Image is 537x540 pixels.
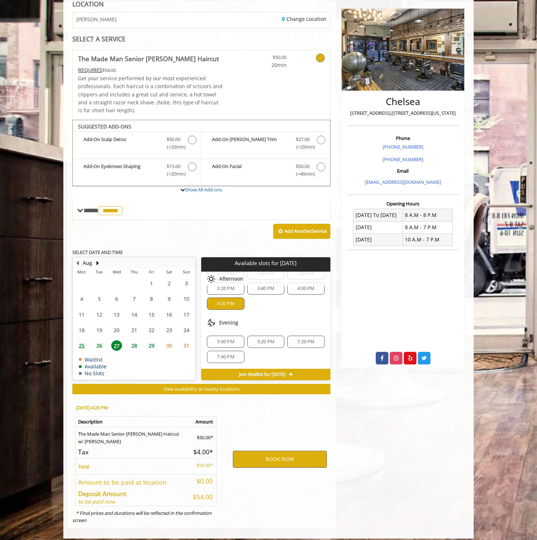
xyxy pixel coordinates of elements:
[207,274,216,283] img: afternoon slots
[84,163,159,178] b: Add-On Eyebrows Shaping
[383,156,423,163] a: [PHONE_NUMBER]
[297,286,314,291] span: 4:00 PM
[163,170,184,178] span: (+20min )
[207,282,244,295] div: 3:20 PM
[207,351,244,363] div: 7:40 PM
[349,136,456,141] h3: Phone
[244,61,286,69] span: 20min
[217,286,234,291] span: 3:20 PM
[111,340,122,351] span: 27
[181,340,192,351] span: 31
[164,340,175,351] span: 30
[273,224,330,239] button: Add AnotherService
[287,336,324,348] div: 7:20 PM
[76,163,197,180] label: Add-On Eyebrows Shaping
[297,339,314,345] span: 7:20 PM
[76,427,189,445] td: The Made Man Senior [PERSON_NAME] Haircut w/ [PERSON_NAME]
[72,120,330,187] div: The Made Man Senior Barber Haircut Add-onS
[73,338,90,353] td: Select day25
[78,489,126,498] b: Deposit Amount
[72,384,330,394] button: View availability at nearby locations
[207,336,244,348] div: 5:00 PM
[178,268,195,276] th: Sun
[79,364,107,369] td: Available
[212,163,288,178] b: Add-On Facial
[125,268,143,276] th: Thu
[78,74,223,115] p: Get your service performed by our most experienced professionals. Each haircut is a combination o...
[219,276,243,282] span: Afternoon
[257,286,274,291] span: 3:40 PM
[191,478,213,485] h5: $0.00
[78,498,115,505] i: to be paid now
[239,372,285,377] span: Join Waitlist for [DATE]
[108,338,125,353] td: Select day27
[160,268,177,276] th: Sat
[403,233,452,246] td: 10 A.M - 7 P.M
[78,479,186,486] h5: Amount to be paid at location
[90,338,108,353] td: Select day26
[163,143,184,151] span: (+20min )
[72,36,330,42] div: SELECT A SERVICE
[284,228,327,234] b: Add Another Service
[287,282,324,295] div: 4:00 PM
[72,510,212,524] i: * Final prices and durations will be reflected in the confirmation screen
[185,186,222,193] a: Show All Add-ons
[195,418,213,425] b: Amount
[403,209,452,221] td: 8 A.M - 8 P.M
[383,144,423,150] a: [PHONE_NUMBER]
[146,340,157,351] span: 29
[95,259,100,267] button: Next Month
[189,427,217,445] td: $50.00*
[292,143,313,151] span: (+20min )
[79,357,107,362] td: Waitlist
[75,259,80,267] button: Previous Month
[349,168,456,173] h3: Email
[76,404,108,411] b: [DATE] 4:20 PM
[296,136,310,143] span: $27.00
[125,338,143,353] td: Select day28
[79,371,107,376] td: No Slots
[167,163,180,170] span: $15.00
[348,201,458,206] h3: Opening Hours
[78,449,186,455] h5: Tax
[191,494,213,500] h5: $54.00
[73,268,90,276] th: Mon
[217,354,234,360] span: 7:40 PM
[191,462,213,469] p: $54.00*
[219,320,238,326] span: Evening
[247,336,284,348] div: 5:20 PM
[207,298,244,310] div: 4:20 PM
[204,260,327,266] p: Available slots for [DATE]
[78,123,131,130] b: SUGGESTED ADD-ONS
[247,282,284,295] div: 3:40 PM
[217,301,234,307] span: 4:20 PM
[108,268,125,276] th: Wed
[282,15,326,22] a: Change Location
[72,249,123,255] b: SELECT DATE AND TIME
[353,209,403,221] td: [DATE] To [DATE]
[78,66,223,74] div: $54.00
[178,338,195,353] td: Select day31
[205,163,326,180] label: Add-On Facial
[78,463,89,470] b: Total
[353,221,403,233] td: [DATE]
[78,54,219,64] b: The Made Man Senior [PERSON_NAME] Haircut
[90,268,108,276] th: Tue
[78,67,102,73] span: This service needs some Advance to be paid before we block your appointment
[349,96,456,107] h2: Chelsea
[233,451,327,467] button: BOOK NOW
[244,50,286,69] a: $50.00
[167,136,180,143] span: $50.00
[76,136,197,153] label: Add-On Scalp Detox
[129,340,140,351] span: 28
[207,318,216,327] img: evening slots
[205,136,326,153] label: Add-On Beard Trim
[76,17,117,22] span: [PERSON_NAME]
[83,259,92,267] button: Aug
[143,268,160,276] th: Fri
[217,339,234,345] span: 5:00 PM
[292,170,313,178] span: (+40min )
[143,338,160,353] td: Select day29
[163,386,239,392] span: View availability at nearby locations
[160,338,177,353] td: Select day30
